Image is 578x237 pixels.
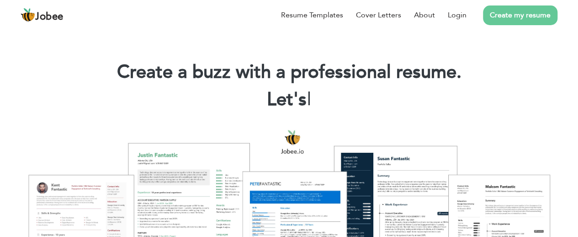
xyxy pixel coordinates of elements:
a: Resume Templates [281,10,343,21]
a: About [414,10,435,21]
h1: Create a buzz with a professional resume. [14,60,564,84]
a: Login [448,10,467,21]
span: Jobee [35,12,64,22]
a: Create my resume [483,5,557,25]
img: jobee.io [21,8,35,22]
a: Cover Letters [356,10,401,21]
span: | [307,87,311,112]
h2: Let's [14,88,564,112]
a: Jobee [21,8,64,22]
